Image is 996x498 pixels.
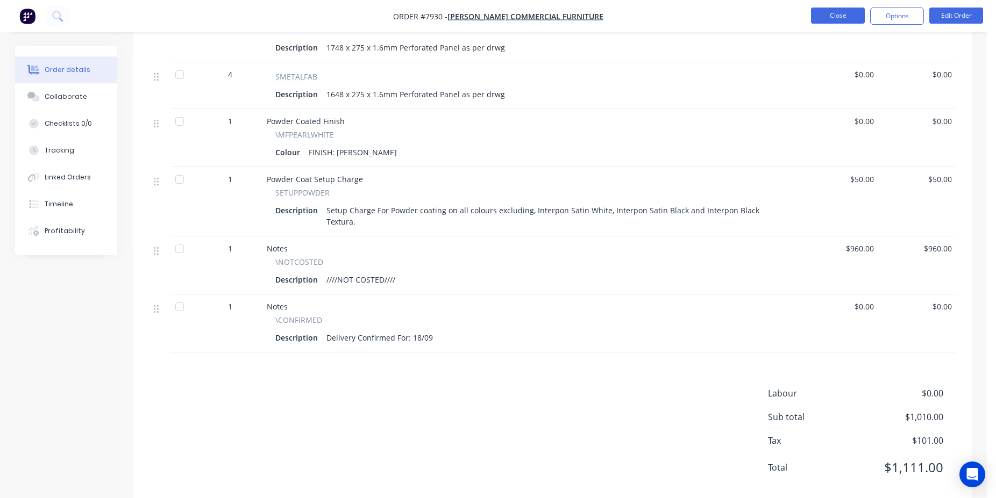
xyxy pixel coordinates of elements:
div: Description [275,40,322,55]
div: Description [275,330,322,345]
span: 1 [228,174,232,185]
div: ////NOT COSTED//// [322,272,400,287]
span: Sub total [768,410,864,423]
div: Delivery Confirmed For: 18/09 [322,330,437,345]
div: Tracking [45,146,74,155]
div: Collaborate [45,92,87,102]
button: Timeline [15,191,117,218]
div: Checklists 0/0 [45,119,92,128]
span: Order #7930 - [393,11,447,21]
button: Checklists 0/0 [15,110,117,137]
div: Timeline [45,199,73,209]
span: SETUPPOWDER [275,187,330,198]
span: Tax [768,434,864,447]
div: Order details [45,65,90,75]
span: $50.00 [805,174,874,185]
span: Notes [267,301,288,312]
div: Colour [275,145,304,160]
button: Tracking [15,137,117,164]
button: Options [870,8,924,25]
div: Profitability [45,226,85,236]
button: Close [811,8,865,24]
span: \NOTCOSTED [275,256,323,268]
span: 1 [228,243,232,254]
div: 1648 x 275 x 1.6mm Perforated Panel as per drwg [322,86,509,102]
div: FINISH: [PERSON_NAME] [304,145,401,160]
div: Setup Charge For Powder coating on all colours excluding, Interpon Satin White, Interpon Satin Bl... [322,203,787,229]
span: $960.00 [805,243,874,254]
div: Linked Orders [45,172,91,182]
button: Profitability [15,218,117,244]
span: $0.00 [883,116,952,127]
button: Edit Order [929,8,983,24]
span: \MFPEARLWHITE [275,129,334,140]
span: \CONFIRMED [275,314,322,326]
div: Description [275,203,322,218]
div: 1748 x 275 x 1.6mm Perforated Panel as per drwg [322,40,509,55]
div: Open Intercom Messenger [959,461,985,487]
img: Factory [19,8,35,24]
button: Order details [15,56,117,83]
div: Description [275,272,322,287]
span: $50.00 [883,174,952,185]
span: Notes [267,243,288,254]
span: $1,111.00 [863,458,943,477]
span: SMETALFAB [275,71,317,82]
span: $0.00 [805,116,874,127]
span: $0.00 [883,301,952,312]
button: Collaborate [15,83,117,110]
span: Powder Coated Finish [267,116,345,126]
span: $0.00 [863,387,943,400]
span: $1,010.00 [863,410,943,423]
span: 1 [228,116,232,127]
span: $0.00 [805,301,874,312]
span: 1 [228,301,232,312]
span: Labour [768,387,864,400]
span: $0.00 [805,69,874,80]
button: Linked Orders [15,164,117,191]
span: 4 [228,69,232,80]
span: $101.00 [863,434,943,447]
a: [PERSON_NAME] Commercial Furniture [447,11,603,21]
span: $960.00 [883,243,952,254]
div: Description [275,86,322,102]
span: Total [768,461,864,474]
span: Powder Coat Setup Charge [267,174,363,184]
span: $0.00 [883,69,952,80]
